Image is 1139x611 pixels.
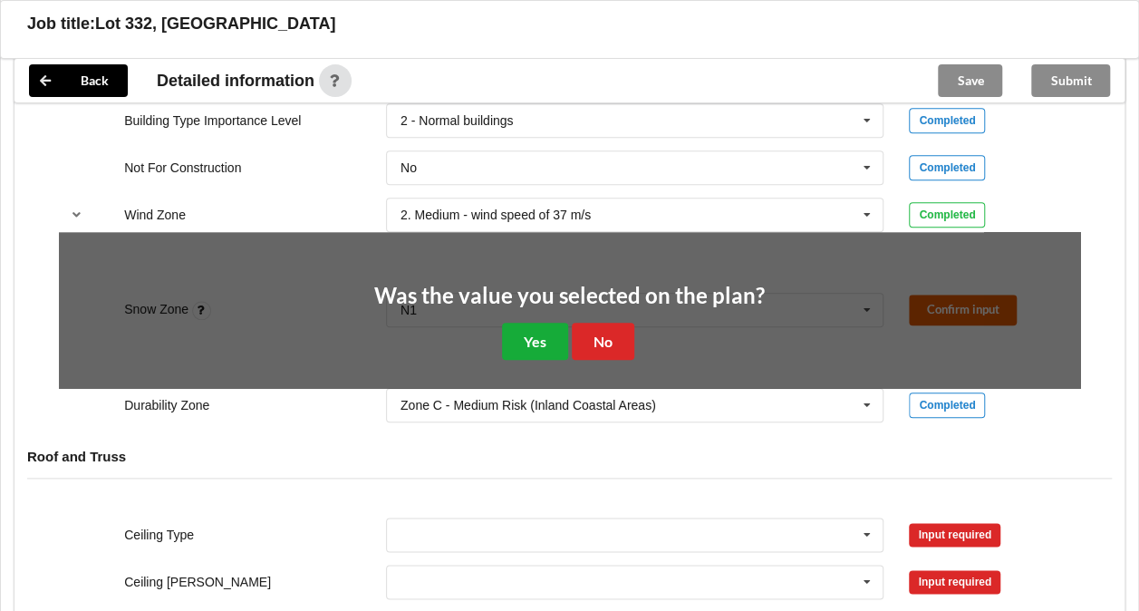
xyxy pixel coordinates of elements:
[59,199,94,231] button: reference-toggle
[29,64,128,97] button: Back
[909,393,985,418] div: Completed
[909,523,1000,547] div: Input required
[124,160,241,175] label: Not For Construction
[27,448,1112,465] h4: Roof and Truss
[909,570,1000,594] div: Input required
[502,323,568,360] button: Yes
[27,14,95,34] h3: Job title:
[909,155,985,180] div: Completed
[124,575,271,589] label: Ceiling [PERSON_NAME]
[909,108,985,133] div: Completed
[124,113,301,128] label: Building Type Importance Level
[401,114,514,127] div: 2 - Normal buildings
[909,202,985,228] div: Completed
[124,528,194,542] label: Ceiling Type
[401,209,591,221] div: 2. Medium - wind speed of 37 m/s
[157,73,314,89] span: Detailed information
[401,161,417,174] div: No
[95,14,335,34] h3: Lot 332, [GEOGRAPHIC_DATA]
[124,208,186,222] label: Wind Zone
[374,282,765,310] h2: Was the value you selected on the plan?
[401,399,656,412] div: Zone C - Medium Risk (Inland Coastal Areas)
[124,398,209,412] label: Durability Zone
[572,323,634,360] button: No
